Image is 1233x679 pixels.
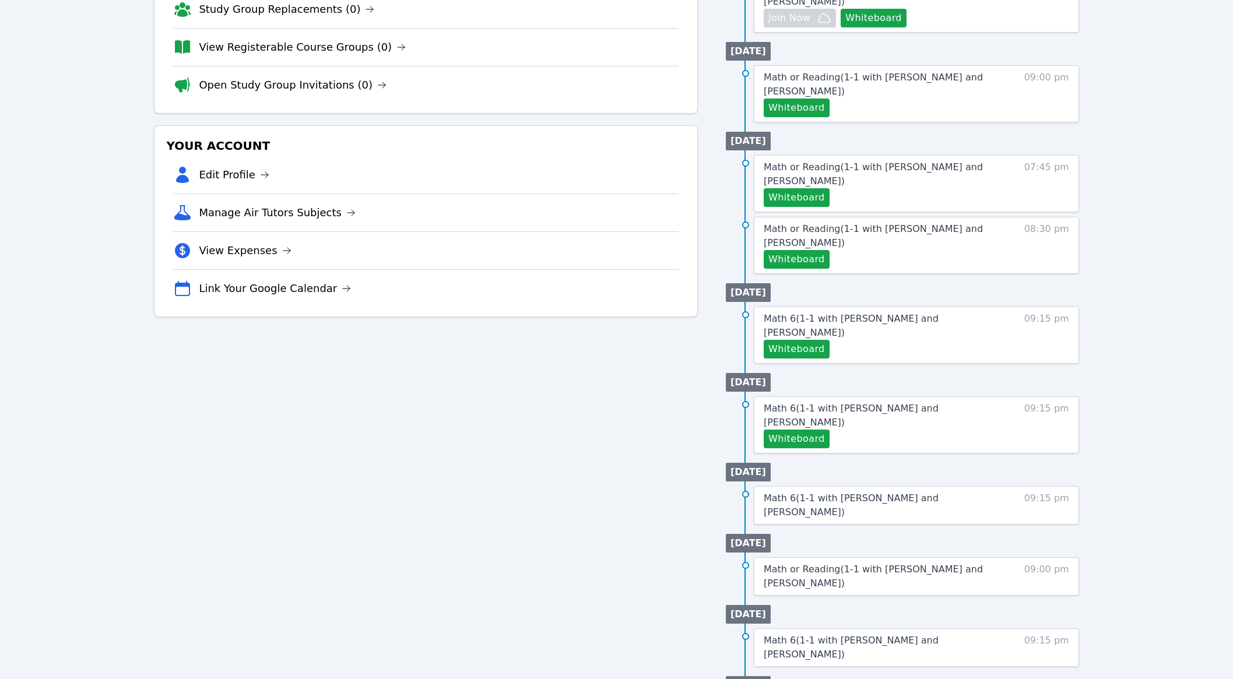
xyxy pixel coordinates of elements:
span: Math 6 ( 1-1 with [PERSON_NAME] and [PERSON_NAME] ) [764,635,939,660]
span: 09:15 pm [1024,402,1069,448]
span: 09:00 pm [1024,562,1069,590]
button: Whiteboard [764,430,830,448]
span: 09:15 pm [1024,312,1069,358]
button: Whiteboard [764,188,830,207]
a: Open Study Group Invitations (0) [199,77,387,93]
button: Whiteboard [764,98,830,117]
span: Math 6 ( 1-1 with [PERSON_NAME] and [PERSON_NAME] ) [764,403,939,428]
span: Math 6 ( 1-1 with [PERSON_NAME] and [PERSON_NAME] ) [764,492,939,518]
a: Math or Reading(1-1 with [PERSON_NAME] and [PERSON_NAME]) [764,562,993,590]
a: View Registerable Course Groups (0) [199,39,406,55]
span: 09:15 pm [1024,634,1069,662]
span: Math or Reading ( 1-1 with [PERSON_NAME] and [PERSON_NAME] ) [764,72,983,97]
li: [DATE] [726,463,771,481]
a: Manage Air Tutors Subjects [199,205,356,221]
span: 09:00 pm [1024,71,1069,117]
button: Whiteboard [764,250,830,269]
li: [DATE] [726,42,771,61]
a: Math 6(1-1 with [PERSON_NAME] and [PERSON_NAME]) [764,634,993,662]
li: [DATE] [726,373,771,392]
a: Math or Reading(1-1 with [PERSON_NAME] and [PERSON_NAME]) [764,160,993,188]
a: View Expenses [199,242,291,259]
span: Join Now [768,11,810,25]
a: Math or Reading(1-1 with [PERSON_NAME] and [PERSON_NAME]) [764,71,993,98]
li: [DATE] [726,605,771,624]
a: Math 6(1-1 with [PERSON_NAME] and [PERSON_NAME]) [764,402,993,430]
li: [DATE] [726,283,771,302]
span: Math or Reading ( 1-1 with [PERSON_NAME] and [PERSON_NAME] ) [764,223,983,248]
span: 08:30 pm [1024,222,1069,269]
a: Math or Reading(1-1 with [PERSON_NAME] and [PERSON_NAME]) [764,222,993,250]
span: 09:15 pm [1024,491,1069,519]
li: [DATE] [726,132,771,150]
span: Math or Reading ( 1-1 with [PERSON_NAME] and [PERSON_NAME] ) [764,564,983,589]
span: 07:45 pm [1024,160,1069,207]
span: Math 6 ( 1-1 with [PERSON_NAME] and [PERSON_NAME] ) [764,313,939,338]
button: Whiteboard [764,340,830,358]
a: Study Group Replacements (0) [199,1,374,17]
a: Edit Profile [199,167,269,183]
a: Link Your Google Calendar [199,280,351,297]
a: Math 6(1-1 with [PERSON_NAME] and [PERSON_NAME]) [764,491,993,519]
button: Whiteboard [841,9,907,27]
span: Math or Reading ( 1-1 with [PERSON_NAME] and [PERSON_NAME] ) [764,161,983,187]
li: [DATE] [726,534,771,553]
button: Join Now [764,9,836,27]
h3: Your Account [164,135,688,156]
a: Math 6(1-1 with [PERSON_NAME] and [PERSON_NAME]) [764,312,993,340]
